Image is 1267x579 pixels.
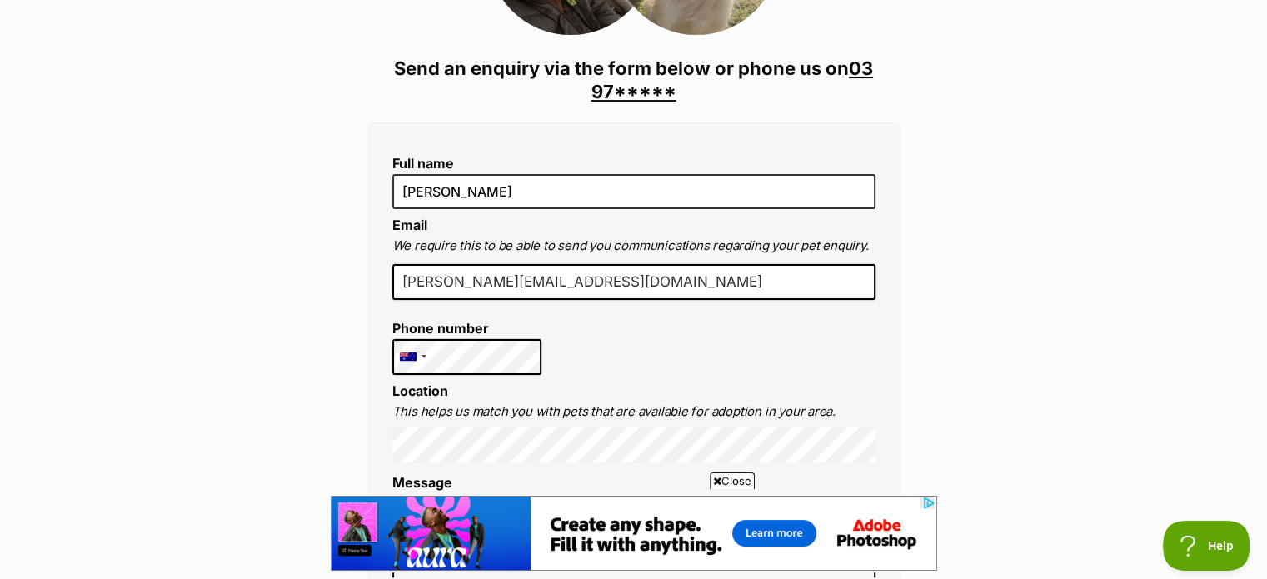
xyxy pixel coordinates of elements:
[1163,521,1250,571] iframe: Help Scout Beacon - Open
[393,340,431,374] div: Australia: +61
[392,217,427,233] label: Email
[392,237,875,256] p: We require this to be able to send you communications regarding your pet enquiry.
[710,472,755,489] span: Close
[392,321,542,336] label: Phone number
[331,496,937,571] iframe: Advertisement
[392,382,448,399] label: Location
[392,474,452,491] label: Message
[392,402,875,422] p: This helps us match you with pets that are available for adoption in your area.
[392,174,875,209] input: E.g. Jimmy Chew
[392,156,875,171] label: Full name
[367,57,900,103] h3: Send an enquiry via the form below or phone us on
